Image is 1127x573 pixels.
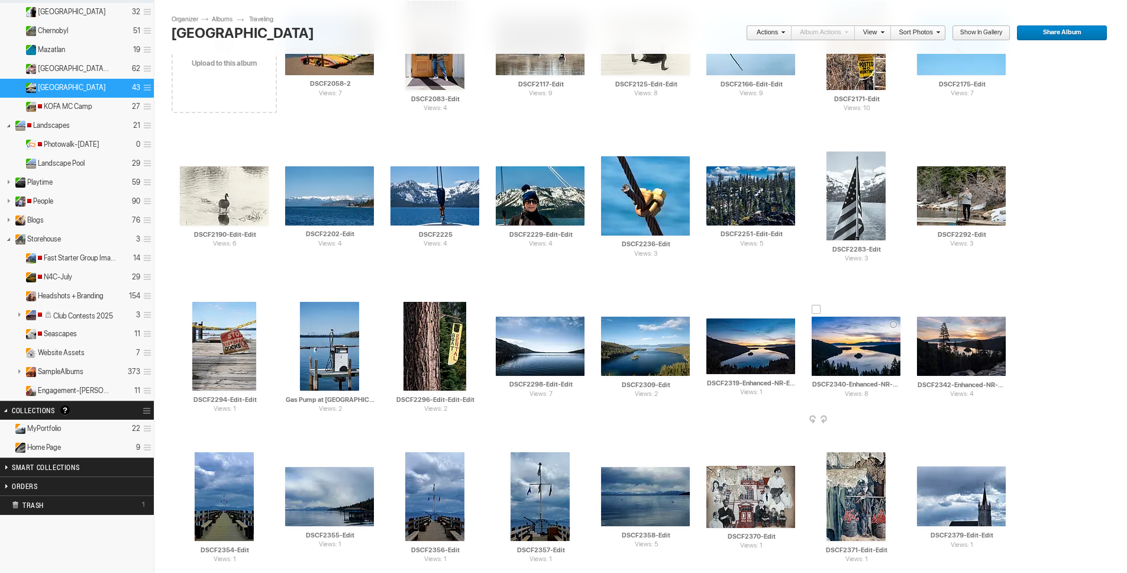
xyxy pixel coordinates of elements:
input: DSCF2117-Edit [496,79,586,89]
span: Views: 1 [826,555,887,565]
a: Expand [11,364,27,379]
ins: Unlisted Album [10,215,26,226]
input: Gas Pump at Fallen Leaf Lake Dock [285,394,375,405]
span: Home Page [27,443,61,452]
h2: Collections [12,401,111,419]
input: DSCF2125-Edit-Edit [601,79,691,89]
input: DSCF2083-Edit [390,94,480,104]
span: Landscape Pool [38,159,85,168]
a: Show in Gallery [952,25,1010,41]
img: DSCF2295-Edit.webp [300,302,359,391]
span: People [25,197,53,206]
ins: Public Album [21,26,37,36]
h2: Smart Collections [12,458,111,476]
span: Views: 7 [917,89,1007,99]
span: Views: 3 [826,254,887,264]
ins: Unlisted Album [21,329,37,339]
span: Fast Starter Group Images [36,253,117,263]
img: DSCF2319-Enhanced-NR-Edit.webp [706,318,795,374]
span: Views: 1 [917,540,1007,551]
span: Views: 7 [496,389,586,400]
span: Japan [38,7,106,17]
a: Expand [12,269,23,278]
span: Views: 10 [826,104,887,114]
input: DSCF2296-Edit-Edit-Edit [390,394,480,405]
img: DSCF2370-Edit.webp [706,466,795,528]
input: DSCF2225 [390,229,480,240]
span: Chernobyl [38,26,68,36]
input: DSCF2171-Edit [812,94,902,104]
input: DSCF2355-Edit [285,530,375,540]
img: DSCF2251-Edit-Edit.webp [706,166,795,226]
span: Views: 9 [496,89,586,99]
a: Expand [12,250,23,259]
a: Expand [12,345,23,354]
span: KOFA MC Camp [36,102,92,111]
input: DSCF2298-Edit-Edit [496,379,586,390]
span: Views: 5 [601,540,691,550]
ins: Public Album [10,121,26,131]
span: Blogs [27,215,44,225]
img: DSCF2340-Enhanced-NR-Edit.webp [812,317,900,376]
h2: Trash [12,496,122,514]
ins: Unlisted Collection [10,424,26,434]
span: Views: 6 [180,239,270,249]
input: DSCF2058-2 [285,79,375,89]
img: DSCF2292-Edit.webp [917,166,1006,226]
a: Expand [12,99,23,108]
ins: Unlisted Collection [10,443,26,453]
a: Expand [12,61,23,70]
ins: Unlisted Album [21,291,37,301]
input: DSCF2319-Enhanced-NR-Edit [706,378,796,388]
span: Mazatlan [38,45,65,54]
ins: Public Album [21,7,37,17]
span: Views: 4 [390,239,480,249]
span: Views: 3 [917,239,1007,249]
a: Albums [209,15,244,24]
span: Views: 9 [706,89,796,99]
a: Collection Options [143,403,154,419]
span: Views: 5 [706,239,796,249]
input: DSCF2251-Edit-Edit [706,229,796,240]
span: Club Contests 2025 [36,310,113,320]
img: DSCF2342-Enhanced-NR-Edit-Edit.webp [917,317,1006,376]
span: Views: 1 [511,555,571,565]
input: DSCF2356-Edit [390,545,480,555]
a: Expand [11,307,27,322]
img: DSCF2225.webp [390,166,479,226]
ins: Unlisted Album [21,348,37,358]
input: DSCF2294-Edit-Edit [180,394,270,405]
ins: Unlisted Album [21,386,37,396]
span: Views: 2 [601,389,691,400]
a: Expand [12,383,23,392]
input: DSCF2370-Edit [706,531,796,542]
a: Expand [12,156,23,165]
ins: Public Album [21,159,37,169]
span: Website Assets [38,348,85,358]
input: DSCF2379-Edit-Edit [917,530,1007,541]
ins: Public Album [10,197,26,207]
span: Cabo San Lucas [38,64,111,73]
span: Show in Gallery [952,25,1002,41]
ins: Public Album [21,102,37,112]
input: DSCF2190-Edit-Edit [180,229,270,240]
a: Expand [12,137,23,146]
span: Views: 4 [405,104,466,114]
img: DSCF2379-Edit-Edit.webp [917,466,1006,526]
img: DSCF2296-Edit-Edit-Edit.webp [403,302,466,391]
img: DSCF2283-Edit.webp [826,152,886,240]
span: Views: 8 [601,89,691,99]
a: Collapse [12,80,23,89]
input: DSCF2229-Edit-Edit [496,229,586,240]
a: Expand [12,42,23,51]
input: DSCF2202-Edit [285,229,375,240]
span: MyPortfolio [27,424,61,433]
input: DSCF2342-Enhanced-NR-Edit-Edit [917,379,1007,390]
span: Views: 3 [601,249,691,259]
span: Engagement-Johnson [38,386,111,395]
span: South Lake Tahoe [38,83,106,92]
input: DSCF2166-Edit-Edit [706,79,796,89]
input: DSCF2357-Edit [496,545,586,555]
ins: Public Album [21,64,37,74]
a: Expand [12,326,23,335]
